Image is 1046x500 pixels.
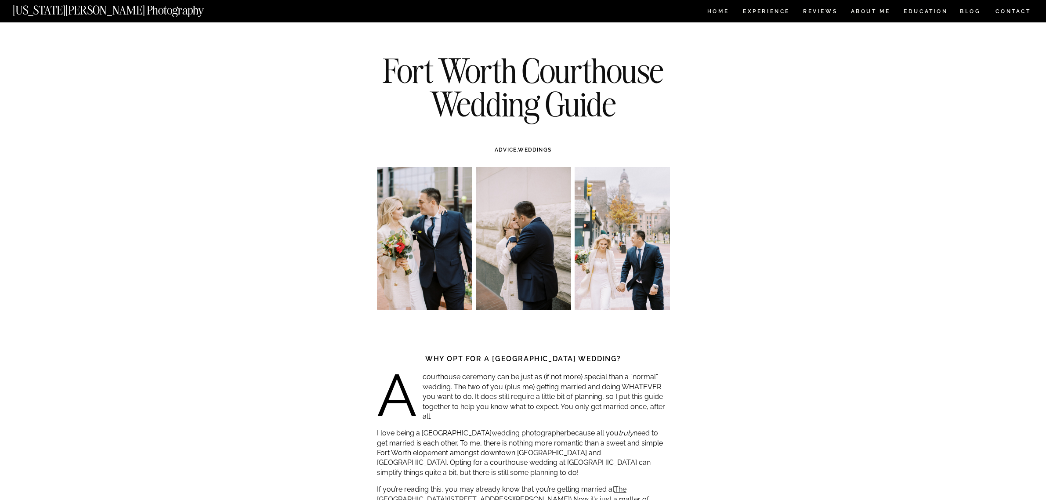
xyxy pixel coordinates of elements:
img: Fort Worth wedding [575,167,670,310]
a: REVIEWS [803,9,836,16]
a: WEDDINGS [518,147,551,153]
a: Experience [743,9,789,16]
a: CONTACT [995,7,1032,16]
a: HOME [706,9,731,16]
p: A courthouse ceremony can be just as (if not more) special than a “normal” wedding. The two of yo... [377,372,670,421]
a: wedding photographer [492,429,567,437]
strong: Why opt for a [GEOGRAPHIC_DATA] wedding? [425,355,621,363]
a: BLOG [960,9,981,16]
p: I love being a [GEOGRAPHIC_DATA] because all you need to get married is each other. To me, there ... [377,428,670,478]
img: Texas courthouse wedding [476,167,571,310]
a: EDUCATION [903,9,949,16]
h3: , [395,146,651,154]
a: [US_STATE][PERSON_NAME] Photography [13,4,233,12]
a: ABOUT ME [851,9,890,16]
h1: Fort Worth Courthouse Wedding Guide [364,54,683,120]
em: truly [619,429,633,437]
img: Tarrant county courthouse wedding photographer [377,167,472,310]
a: ADVICE [495,147,517,153]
